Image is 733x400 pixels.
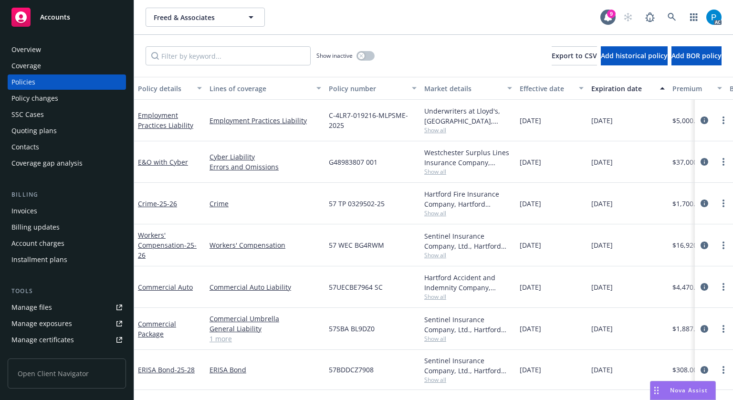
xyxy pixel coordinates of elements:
a: Installment plans [8,252,126,267]
a: more [718,281,729,293]
a: more [718,364,729,376]
div: Premium [672,84,712,94]
a: Policy changes [8,91,126,106]
button: Market details [420,77,516,100]
span: [DATE] [520,157,541,167]
div: SSC Cases [11,107,44,122]
a: 1 more [209,334,321,344]
a: Overview [8,42,126,57]
div: Hartford Accident and Indemnity Company, Hartford Insurance Group [424,273,512,293]
span: - 25-28 [175,365,195,374]
button: Nova Assist [650,381,716,400]
div: Underwriters at Lloyd's, [GEOGRAPHIC_DATA], [PERSON_NAME] of [GEOGRAPHIC_DATA], [GEOGRAPHIC_DATA] [424,106,512,126]
a: Contacts [8,139,126,155]
div: 9 [607,10,616,18]
span: G48983807 001 [329,157,377,167]
a: circleInformation [699,115,710,126]
a: Crime [209,199,321,209]
div: Manage claims [11,348,60,364]
button: Add BOR policy [671,46,722,65]
span: [DATE] [591,282,613,292]
div: Sentinel Insurance Company, Ltd., Hartford Insurance Group [424,356,512,376]
span: Freed & Associates [154,12,236,22]
a: Employment Practices Liability [209,116,321,126]
div: Effective date [520,84,573,94]
a: Crime [138,199,177,208]
span: Show all [424,376,512,384]
div: Sentinel Insurance Company, Ltd., Hartford Insurance Group [424,231,512,251]
button: Effective date [516,77,587,100]
a: E&O with Cyber [138,158,188,167]
span: [DATE] [520,240,541,250]
div: Hartford Fire Insurance Company, Hartford Insurance Group [424,189,512,209]
a: more [718,323,729,335]
span: $4,470.00 [672,282,703,292]
a: more [718,240,729,251]
span: Add historical policy [601,51,668,60]
button: Lines of coverage [206,77,325,100]
span: Export to CSV [552,51,597,60]
a: ERISA Bond [138,365,195,374]
a: Commercial Package [138,319,176,338]
div: Installment plans [11,252,67,267]
a: Coverage gap analysis [8,156,126,171]
div: Coverage gap analysis [11,156,83,171]
span: [DATE] [591,365,613,375]
span: Show all [424,293,512,301]
a: Policies [8,74,126,90]
button: Premium [669,77,726,100]
div: Overview [11,42,41,57]
a: Commercial Umbrella [209,314,321,324]
div: Manage files [11,300,52,315]
a: Account charges [8,236,126,251]
a: Switch app [684,8,703,27]
div: Expiration date [591,84,654,94]
span: $308.00 [672,365,697,375]
span: $1,700.00 [672,199,703,209]
a: circleInformation [699,156,710,168]
div: Policy details [138,84,191,94]
a: Manage certificates [8,332,126,347]
span: [DATE] [520,282,541,292]
span: [DATE] [591,324,613,334]
span: [DATE] [591,157,613,167]
span: C-4LR7-019216-MLPSME-2025 [329,110,417,130]
span: Show all [424,126,512,134]
button: Policy number [325,77,420,100]
div: Policy number [329,84,406,94]
a: circleInformation [699,198,710,209]
span: 57 TP 0329502-25 [329,199,385,209]
button: Export to CSV [552,46,597,65]
div: Billing updates [11,220,60,235]
button: Add historical policy [601,46,668,65]
div: Account charges [11,236,64,251]
button: Policy details [134,77,206,100]
span: 57 WEC BG4RWM [329,240,384,250]
span: Manage exposures [8,316,126,331]
div: Contacts [11,139,39,155]
img: photo [706,10,722,25]
div: Drag to move [650,381,662,400]
a: Invoices [8,203,126,219]
span: Show all [424,209,512,217]
a: Employment Practices Liability [138,111,193,130]
a: Manage claims [8,348,126,364]
span: $5,000.00 [672,116,703,126]
a: Errors and Omissions [209,162,321,172]
span: [DATE] [591,199,613,209]
a: more [718,115,729,126]
a: ERISA Bond [209,365,321,375]
a: Quoting plans [8,123,126,138]
span: Show all [424,335,512,343]
div: Sentinel Insurance Company, Ltd., Hartford Insurance Group [424,315,512,335]
span: $37,000.00 [672,157,707,167]
div: Coverage [11,58,41,74]
a: Cyber Liability [209,152,321,162]
span: 57BDDCZ7908 [329,365,374,375]
a: Commercial Auto [138,283,193,292]
a: General Liability [209,324,321,334]
button: Expiration date [587,77,669,100]
a: circleInformation [699,364,710,376]
a: SSC Cases [8,107,126,122]
span: [DATE] [520,116,541,126]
